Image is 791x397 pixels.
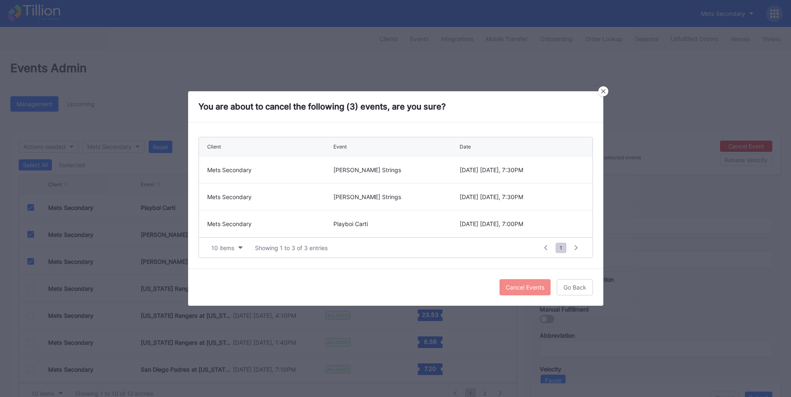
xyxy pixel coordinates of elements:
div: Playboi Carti [333,220,368,227]
div: Mets Secondary [207,193,331,200]
span: 1 [556,243,566,253]
div: [DATE] [DATE], 7:00PM [460,220,584,227]
div: Client [207,144,221,150]
div: [PERSON_NAME] Strings [333,193,401,200]
div: Showing 1 to 3 of 3 entries [255,244,328,251]
div: [DATE] [DATE], 7:30PM [460,166,584,173]
button: Cancel Events [500,279,551,295]
div: Date [460,144,471,150]
div: Event [333,144,347,150]
div: [DATE] [DATE], 7:30PM [460,193,584,200]
div: Cancel Events [506,284,544,291]
div: Go Back [563,284,586,291]
div: 10 items [211,244,234,251]
div: Mets Secondary [207,166,331,173]
button: 10 items [207,242,247,253]
div: Mets Secondary [207,220,331,227]
div: You are about to cancel the following (3) events, are you sure? [188,91,603,122]
div: [PERSON_NAME] Strings [333,166,401,173]
button: Go Back [557,279,593,295]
